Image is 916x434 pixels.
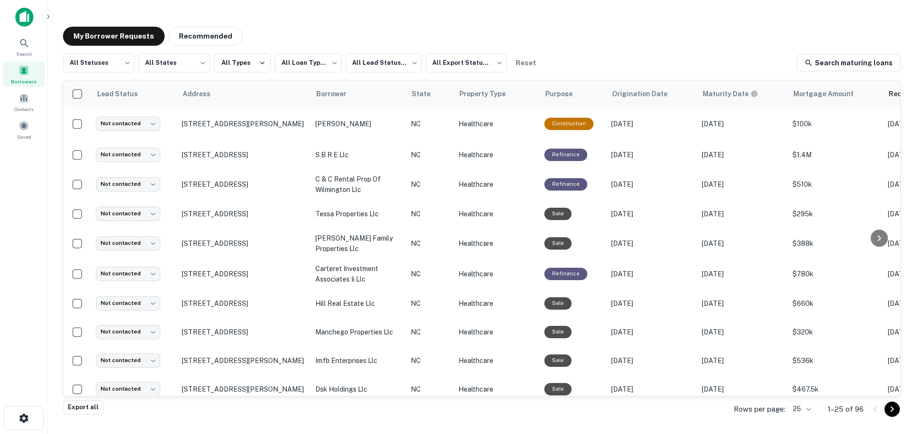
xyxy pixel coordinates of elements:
p: s b r e llc [315,150,401,160]
div: Sale [544,383,572,395]
p: NC [411,327,449,337]
p: Healthcare [458,150,535,160]
p: [STREET_ADDRESS][PERSON_NAME] [182,385,306,394]
a: Saved [3,117,45,142]
span: Borrowers [11,78,37,85]
div: This loan purpose was for refinancing [544,268,587,280]
p: 1–25 of 96 [828,404,864,415]
th: Maturity dates displayed may be estimated. Please contact the lender for the most accurate maturi... [697,81,788,107]
p: carteret investment associates ii llc [315,263,401,284]
th: Lead Status [91,81,177,107]
span: State [412,88,443,100]
div: Not contacted [96,267,160,281]
p: $660k [792,298,878,309]
p: NC [411,119,449,129]
p: [DATE] [611,179,692,190]
p: $536k [792,355,878,366]
p: [STREET_ADDRESS] [182,151,306,159]
p: [DATE] [702,119,783,129]
th: Borrower [311,81,406,107]
p: Healthcare [458,327,535,337]
p: NC [411,179,449,190]
p: Healthcare [458,298,535,309]
p: [STREET_ADDRESS] [182,299,306,308]
div: This loan purpose was for refinancing [544,149,587,161]
p: NC [411,209,449,219]
p: $1.4M [792,150,878,160]
p: c & c rental prop of wilmington llc [315,174,401,195]
p: [DATE] [702,179,783,190]
span: Property Type [459,88,518,100]
span: Borrower [316,88,359,100]
th: Origination Date [606,81,697,107]
div: Not contacted [96,207,160,221]
button: All Types [214,53,271,72]
p: [STREET_ADDRESS] [182,328,306,336]
p: [DATE] [611,355,692,366]
p: imfb enterprises llc [315,355,401,366]
span: Lead Status [97,88,150,100]
div: Not contacted [96,177,160,191]
div: All States [138,50,210,75]
p: [STREET_ADDRESS] [182,270,306,278]
p: Healthcare [458,355,535,366]
span: Contacts [14,105,33,113]
p: [STREET_ADDRESS][PERSON_NAME] [182,120,306,128]
p: Healthcare [458,179,535,190]
div: All Statuses [63,50,135,75]
p: Healthcare [458,269,535,279]
img: capitalize-icon.png [15,8,33,27]
th: Address [177,81,311,107]
p: Healthcare [458,238,535,249]
span: Mortgage Amount [793,88,866,100]
p: tessa properties llc [315,209,401,219]
div: All Export Statuses [426,50,507,75]
div: All Lead Statuses [345,50,422,75]
button: Reset [510,53,541,72]
p: Rows per page: [734,404,785,415]
p: NC [411,384,449,394]
p: [STREET_ADDRESS] [182,180,306,189]
p: [DATE] [611,384,692,394]
p: [DATE] [702,327,783,337]
p: Healthcare [458,119,535,129]
p: [DATE] [702,209,783,219]
p: [DATE] [611,150,692,160]
p: $320k [792,327,878,337]
a: Contacts [3,89,45,115]
th: State [406,81,454,107]
div: All Loan Types [275,50,342,75]
p: [PERSON_NAME] family properties llc [315,233,401,254]
p: Healthcare [458,384,535,394]
th: Mortgage Amount [788,81,883,107]
div: Not contacted [96,117,160,131]
iframe: Chat Widget [868,358,916,404]
p: [DATE] [611,269,692,279]
div: 25 [789,402,812,416]
div: Sale [544,297,572,309]
div: Not contacted [96,148,160,161]
a: Search [3,34,45,60]
div: Not contacted [96,325,160,339]
p: $467.5k [792,384,878,394]
span: Search [16,50,32,58]
p: [PERSON_NAME] [315,119,401,129]
p: NC [411,150,449,160]
div: This loan purpose was for refinancing [544,178,587,190]
p: hill real estate llc [315,298,401,309]
th: Purpose [540,81,606,107]
p: NC [411,298,449,309]
div: Not contacted [96,382,160,396]
p: [STREET_ADDRESS] [182,210,306,218]
div: Sale [544,326,572,338]
span: Address [183,88,223,100]
h6: Maturity Date [703,89,749,99]
p: [DATE] [702,269,783,279]
div: Not contacted [96,296,160,310]
p: $295k [792,209,878,219]
p: [DATE] [611,238,692,249]
div: Not contacted [96,353,160,367]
